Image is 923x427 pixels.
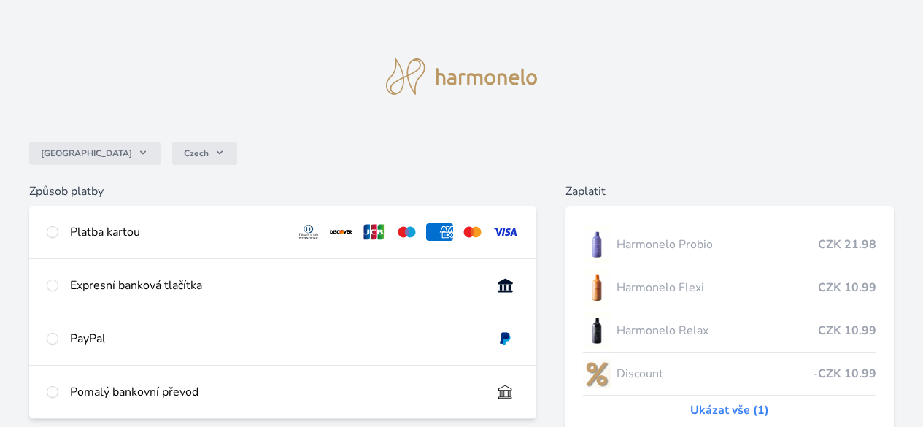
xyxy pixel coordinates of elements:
[818,322,876,339] span: CZK 10.99
[617,236,818,253] span: Harmonelo Probio
[426,223,453,241] img: amex.svg
[328,223,355,241] img: discover.svg
[583,355,611,392] img: discount-lo.png
[617,322,818,339] span: Harmonelo Relax
[172,142,237,165] button: Czech
[296,223,323,241] img: diners.svg
[70,383,480,401] div: Pomalý bankovní převod
[386,58,538,95] img: logo.svg
[818,236,876,253] span: CZK 21.98
[492,277,519,294] img: onlineBanking_CZ.svg
[690,401,769,419] a: Ukázat vše (1)
[617,365,813,382] span: Discount
[617,279,818,296] span: Harmonelo Flexi
[492,223,519,241] img: visa.svg
[583,312,611,349] img: CLEAN_RELAX_se_stinem_x-lo.jpg
[813,365,876,382] span: -CZK 10.99
[360,223,387,241] img: jcb.svg
[41,147,132,159] span: [GEOGRAPHIC_DATA]
[583,269,611,306] img: CLEAN_FLEXI_se_stinem_x-hi_(1)-lo.jpg
[184,147,209,159] span: Czech
[70,277,480,294] div: Expresní banková tlačítka
[29,142,161,165] button: [GEOGRAPHIC_DATA]
[29,182,536,200] h6: Způsob platby
[70,223,284,241] div: Platba kartou
[492,383,519,401] img: bankTransfer_IBAN.svg
[70,330,480,347] div: PayPal
[492,330,519,347] img: paypal.svg
[818,279,876,296] span: CZK 10.99
[393,223,420,241] img: maestro.svg
[565,182,894,200] h6: Zaplatit
[583,226,611,263] img: CLEAN_PROBIO_se_stinem_x-lo.jpg
[459,223,486,241] img: mc.svg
